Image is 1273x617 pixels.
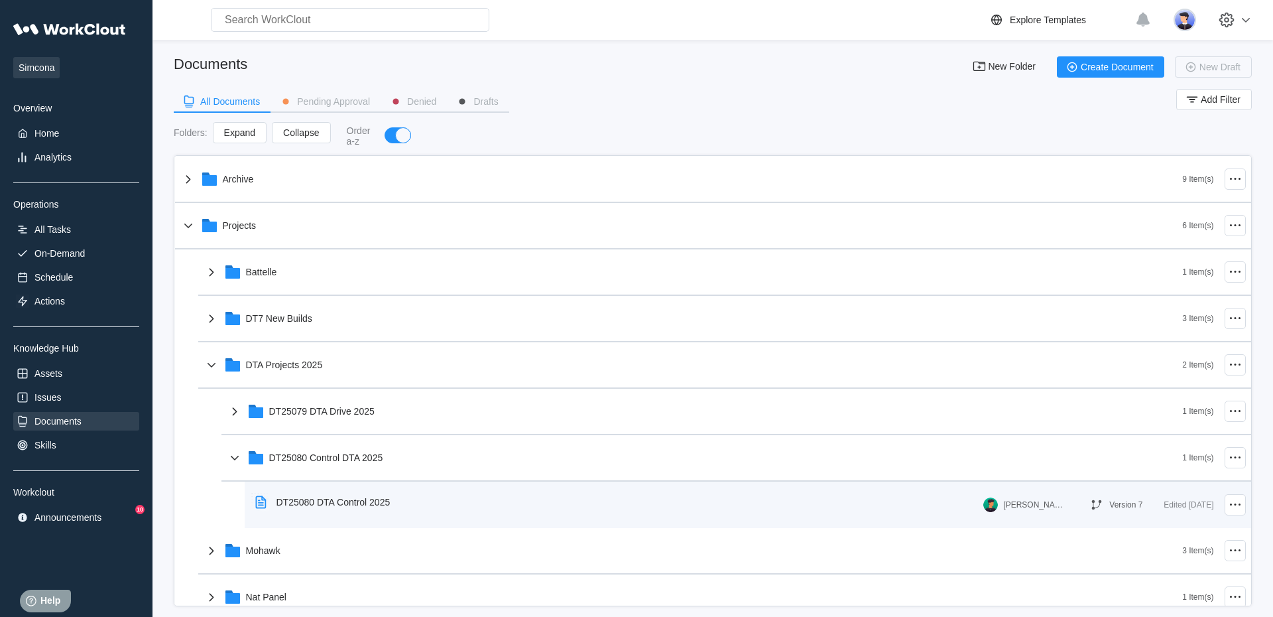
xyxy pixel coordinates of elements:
[34,248,85,259] div: On-Demand
[174,127,208,138] div: Folders :
[1164,497,1213,513] div: Edited [DATE]
[272,122,330,143] button: Collapse
[246,360,323,370] div: DTA Projects 2025
[223,220,257,231] div: Projects
[34,128,59,139] div: Home
[13,412,139,431] a: Documents
[381,92,447,111] button: Denied
[283,128,319,137] span: Collapse
[1081,62,1154,72] span: Create Document
[1182,221,1213,230] div: 6 Item(s)
[34,224,71,235] div: All Tasks
[13,268,139,287] a: Schedule
[13,57,60,78] span: Simcona
[13,487,139,498] div: Workclout
[13,364,139,383] a: Assets
[1182,592,1213,602] div: 1 Item(s)
[13,220,139,239] a: All Tasks
[13,103,139,113] div: Overview
[34,296,65,307] div: Actions
[13,436,139,454] a: Skills
[1175,56,1252,78] button: New Draft
[1182,360,1213,370] div: 2 Item(s)
[988,62,1036,72] span: New Folder
[271,92,381,111] button: Pending Approval
[13,388,139,407] a: Issues
[13,343,139,354] div: Knowledge Hub
[983,498,998,512] img: user.png
[223,174,254,184] div: Archive
[1057,56,1164,78] button: Create Document
[34,416,82,427] div: Documents
[347,125,372,147] div: Order a-z
[224,128,255,137] span: Expand
[407,97,436,106] div: Denied
[1174,9,1196,31] img: user-5.png
[200,97,260,106] div: All Documents
[34,368,62,379] div: Assets
[34,152,72,163] div: Analytics
[1182,546,1213,555] div: 3 Item(s)
[1199,62,1241,72] span: New Draft
[246,267,277,277] div: Battelle
[135,505,145,514] div: 10
[1201,95,1241,104] span: Add Filter
[246,313,312,324] div: DT7 New Builds
[174,92,271,111] button: All Documents
[1182,407,1213,416] div: 1 Item(s)
[1176,89,1252,110] button: Add Filter
[447,92,509,111] button: Drafts
[13,292,139,310] a: Actions
[1182,267,1213,277] div: 1 Item(s)
[1010,15,1086,25] div: Explore Templates
[1182,453,1213,462] div: 1 Item(s)
[269,452,383,463] div: DT25080 Control DTA 2025
[213,122,267,143] button: Expand
[13,199,139,210] div: Operations
[297,97,370,106] div: Pending Approval
[1182,174,1213,184] div: 9 Item(s)
[34,272,73,283] div: Schedule
[1182,314,1213,323] div: 3 Item(s)
[276,497,391,508] div: DT25080 DTA Control 2025
[34,392,61,403] div: Issues
[13,244,139,263] a: On-Demand
[1003,500,1063,510] div: [PERSON_NAME]
[964,56,1046,78] button: New Folder
[13,124,139,143] a: Home
[246,545,280,556] div: Mohawk
[174,56,247,73] div: Documents
[13,148,139,167] a: Analytics
[13,508,139,527] a: Announcements
[34,440,56,450] div: Skills
[269,406,375,417] div: DT25079 DTA Drive 2025
[1109,500,1142,510] div: Version 7
[246,592,286,602] div: Nat Panel
[34,512,101,523] div: Announcements
[211,8,489,32] input: Search WorkClout
[473,97,498,106] div: Drafts
[989,12,1128,28] a: Explore Templates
